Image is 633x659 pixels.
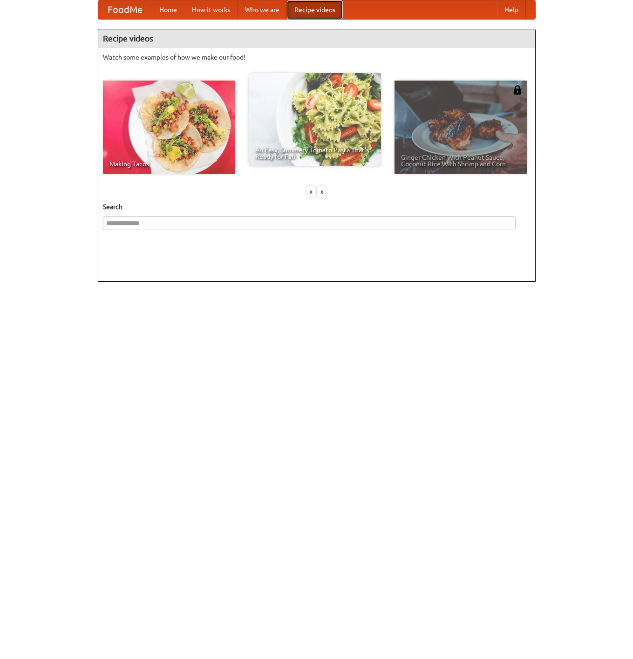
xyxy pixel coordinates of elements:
a: FoodMe [98,0,152,19]
a: An Easy, Summery Tomato Pasta That's Ready for Fall [249,73,381,166]
p: Watch some examples of how we make our food! [103,53,531,62]
a: Home [152,0,184,19]
div: « [307,186,315,197]
img: 483408.png [513,85,522,95]
h5: Search [103,202,531,211]
h4: Recipe videos [98,29,535,48]
span: An Easy, Summery Tomato Pasta That's Ready for Fall [255,147,374,160]
a: Making Tacos [103,81,235,174]
div: » [318,186,326,197]
a: Who we are [238,0,287,19]
a: Help [497,0,526,19]
span: Making Tacos [109,161,229,167]
a: How it works [184,0,238,19]
a: Recipe videos [287,0,343,19]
